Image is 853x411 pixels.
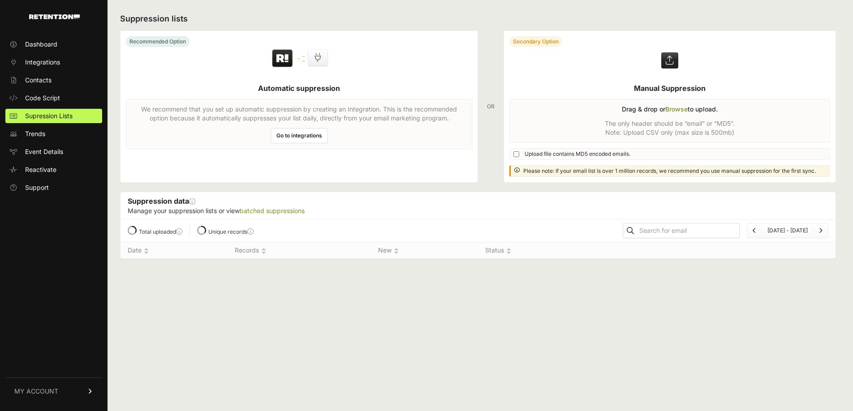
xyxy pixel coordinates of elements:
[208,228,254,235] label: Unique records
[258,83,340,94] h5: Automatic suppression
[261,248,266,254] img: no_sort-eaf950dc5ab64cae54d48a5578032e96f70b2ecb7d747501f34c8f2db400fb66.gif
[5,163,102,177] a: Reactivate
[297,60,305,62] img: integration
[747,223,828,238] nav: Page navigation
[132,105,466,123] p: We recommend that you set up automatic suppression by creating an Integration. This is the recomm...
[5,73,102,87] a: Contacts
[25,58,60,67] span: Integrations
[506,248,511,254] img: no_sort-eaf950dc5ab64cae54d48a5578032e96f70b2ecb7d747501f34c8f2db400fb66.gif
[753,227,756,234] a: Previous
[29,14,80,19] img: Retention.com
[139,228,182,235] label: Total uploaded
[25,183,49,192] span: Support
[638,224,739,237] input: Search for email
[25,147,63,156] span: Event Details
[25,165,56,174] span: Reactivate
[371,242,478,259] th: New
[5,127,102,141] a: Trends
[25,40,57,49] span: Dashboard
[297,58,305,60] img: integration
[120,13,836,25] h2: Suppression lists
[128,206,828,215] p: Manage your suppression lists or view
[144,248,149,254] img: no_sort-eaf950dc5ab64cae54d48a5578032e96f70b2ecb7d747501f34c8f2db400fb66.gif
[5,377,102,405] a: MY ACCOUNT
[5,109,102,123] a: Supression Lists
[478,242,550,259] th: Status
[394,248,399,254] img: no_sort-eaf950dc5ab64cae54d48a5578032e96f70b2ecb7d747501f34c8f2db400fb66.gif
[819,227,823,234] a: Next
[25,76,52,85] span: Contacts
[762,227,813,234] li: [DATE] - [DATE]
[271,128,328,143] a: Go to integrations
[25,129,45,138] span: Trends
[121,242,228,259] th: Date
[228,242,370,259] th: Records
[487,30,495,183] div: OR
[5,37,102,51] a: Dashboard
[5,180,102,195] a: Support
[5,55,102,69] a: Integrations
[240,207,305,214] a: batched suppressions
[14,387,58,396] span: MY ACCOUNT
[5,145,102,159] a: Event Details
[513,151,519,157] input: Upload file contains MD5 encoded emails.
[271,49,294,68] img: Retention
[121,192,836,219] div: Suppression data
[25,111,73,120] span: Supression Lists
[5,91,102,105] a: Code Script
[297,56,305,57] img: integration
[525,150,630,158] span: Upload file contains MD5 encoded emails.
[25,94,60,103] span: Code Script
[126,36,190,47] div: Recommended Option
